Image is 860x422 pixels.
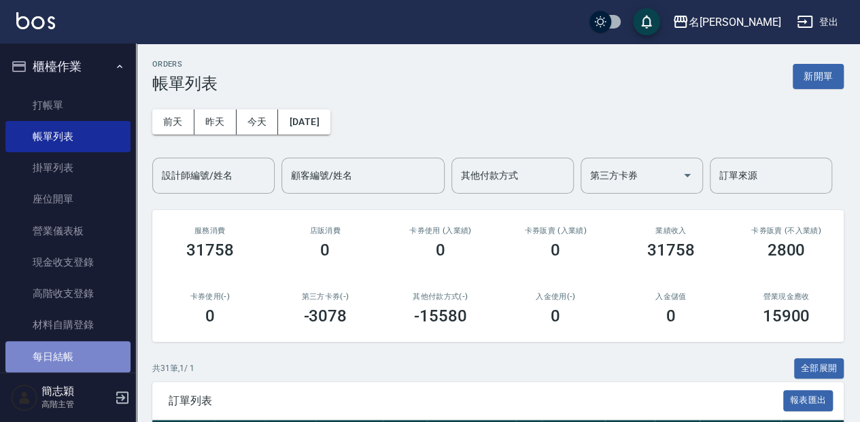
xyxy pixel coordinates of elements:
[633,8,660,35] button: save
[5,121,131,152] a: 帳單列表
[794,358,844,379] button: 全部展開
[303,306,347,326] h3: -3078
[676,164,698,186] button: Open
[169,292,252,301] h2: 卡券使用(-)
[320,241,330,260] h3: 0
[5,49,131,84] button: 櫃檯作業
[186,241,234,260] h3: 31758
[689,14,780,31] div: 名[PERSON_NAME]
[5,247,131,278] a: 現金收支登錄
[169,394,783,408] span: 訂單列表
[41,398,111,410] p: 高階主管
[745,292,828,301] h2: 營業現金應收
[284,292,367,301] h2: 第三方卡券(-)
[515,292,598,301] h2: 入金使用(-)
[630,292,712,301] h2: 入金儲值
[205,306,215,326] h3: 0
[11,384,38,411] img: Person
[436,241,445,260] h3: 0
[414,306,467,326] h3: -15580
[551,306,560,326] h3: 0
[793,64,844,89] button: 新開單
[399,292,482,301] h2: 其他付款方式(-)
[762,306,810,326] h3: 15900
[667,8,786,36] button: 名[PERSON_NAME]
[5,152,131,183] a: 掛單列表
[194,109,237,135] button: 昨天
[399,226,482,235] h2: 卡券使用 (入業績)
[152,74,218,93] h3: 帳單列表
[551,241,560,260] h3: 0
[745,226,828,235] h2: 卡券販賣 (不入業績)
[5,183,131,215] a: 座位開單
[647,241,695,260] h3: 31758
[630,226,712,235] h2: 業績收入
[793,69,844,82] a: 新開單
[41,385,111,398] h5: 簡志穎
[783,390,833,411] button: 報表匯出
[278,109,330,135] button: [DATE]
[767,241,805,260] h3: 2800
[237,109,279,135] button: 今天
[16,12,55,29] img: Logo
[152,362,194,374] p: 共 31 筆, 1 / 1
[169,226,252,235] h3: 服務消費
[791,10,844,35] button: 登出
[783,393,833,406] a: 報表匯出
[5,341,131,372] a: 每日結帳
[5,309,131,340] a: 材料自購登錄
[152,60,218,69] h2: ORDERS
[284,226,367,235] h2: 店販消費
[152,109,194,135] button: 前天
[515,226,598,235] h2: 卡券販賣 (入業績)
[5,372,131,404] a: 排班表
[5,278,131,309] a: 高階收支登錄
[5,215,131,247] a: 營業儀表板
[666,306,676,326] h3: 0
[5,90,131,121] a: 打帳單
